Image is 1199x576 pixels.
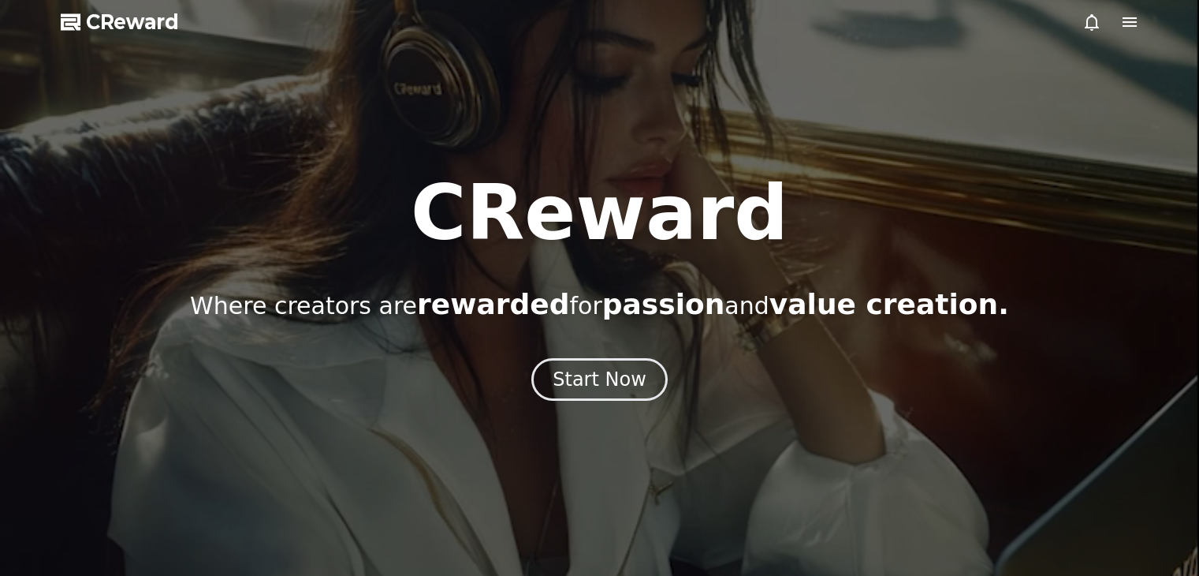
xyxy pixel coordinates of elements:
[61,9,179,35] a: CReward
[86,9,179,35] span: CReward
[411,175,788,251] h1: CReward
[769,288,1009,320] span: value creation.
[531,358,668,401] button: Start Now
[531,374,668,389] a: Start Now
[553,367,646,392] div: Start Now
[417,288,569,320] span: rewarded
[190,289,1009,320] p: Where creators are for and
[602,288,725,320] span: passion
